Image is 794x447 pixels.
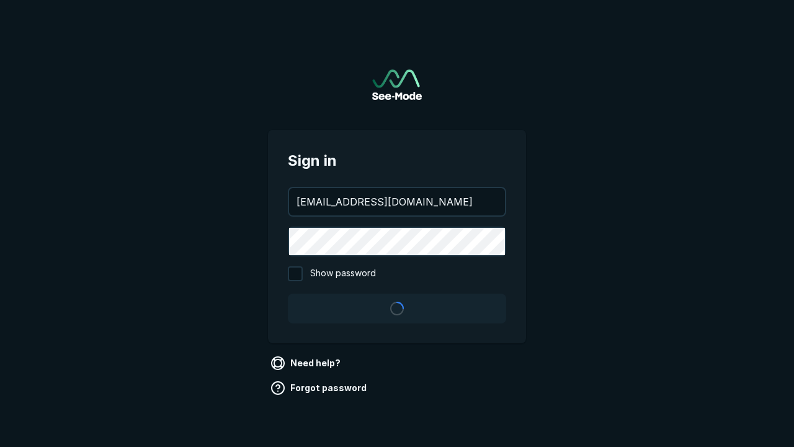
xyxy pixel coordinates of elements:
a: Go to sign in [372,70,422,100]
a: Forgot password [268,378,372,398]
a: Need help? [268,353,346,373]
span: Sign in [288,150,506,172]
span: Show password [310,266,376,281]
input: your@email.com [289,188,505,215]
img: See-Mode Logo [372,70,422,100]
